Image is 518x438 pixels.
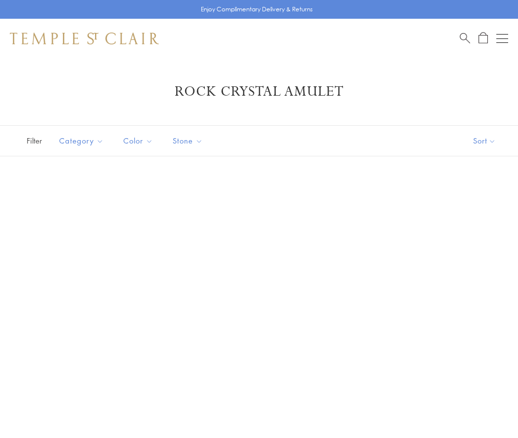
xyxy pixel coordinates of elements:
[116,130,160,152] button: Color
[54,135,111,147] span: Category
[168,135,210,147] span: Stone
[451,126,518,156] button: Show sort by
[118,135,160,147] span: Color
[10,33,159,44] img: Temple St. Clair
[165,130,210,152] button: Stone
[201,4,313,14] p: Enjoy Complimentary Delivery & Returns
[25,83,493,101] h1: Rock Crystal Amulet
[52,130,111,152] button: Category
[460,32,470,44] a: Search
[496,33,508,44] button: Open navigation
[479,32,488,44] a: Open Shopping Bag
